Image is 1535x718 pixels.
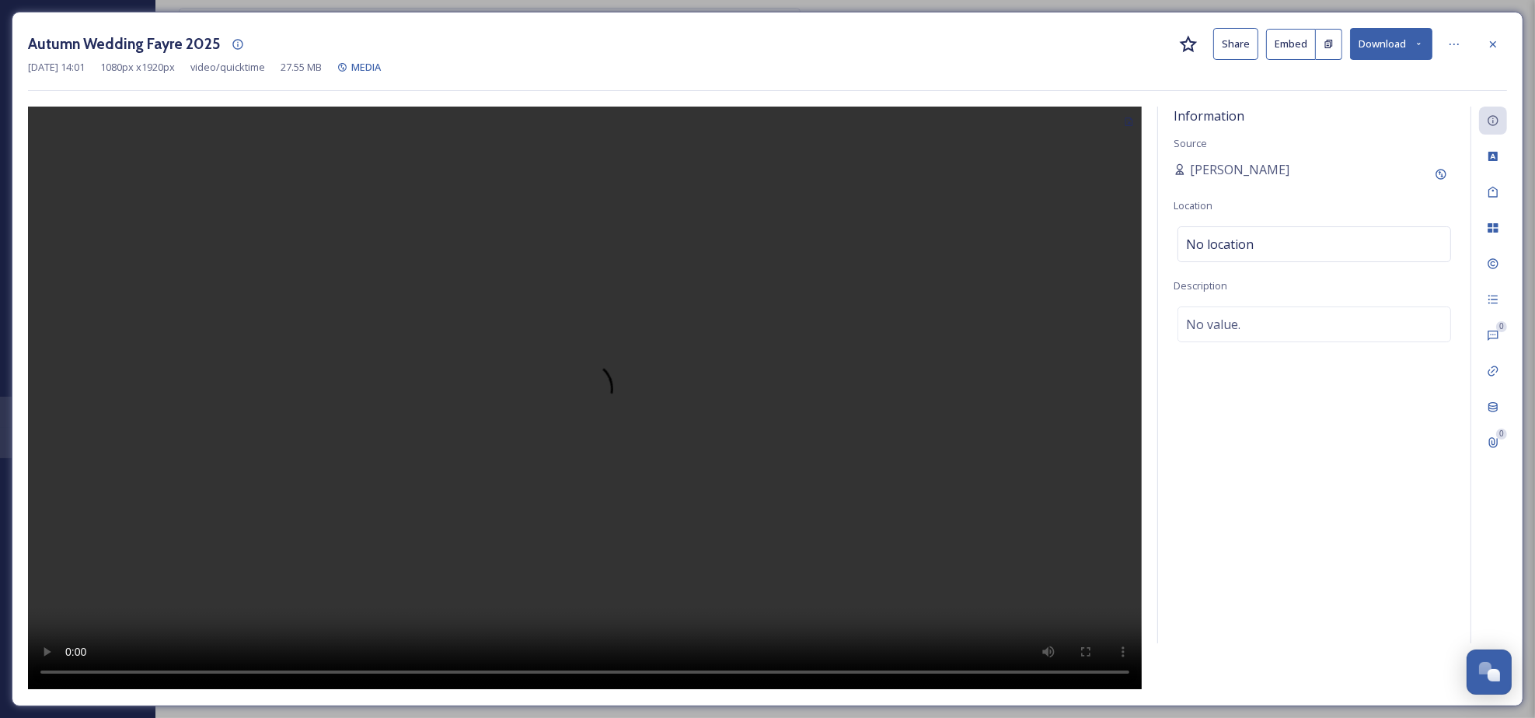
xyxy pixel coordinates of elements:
[1496,429,1507,440] div: 0
[351,60,381,74] span: MEDIA
[1350,28,1432,60] button: Download
[1467,650,1512,695] button: Open Chat
[190,60,265,75] span: video/quicktime
[1190,160,1289,179] span: [PERSON_NAME]
[28,33,220,55] h3: Autumn Wedding Fayre 2025
[1266,29,1316,60] button: Embed
[1213,28,1258,60] button: Share
[1186,315,1240,334] span: No value.
[28,60,85,75] span: [DATE] 14:01
[100,60,175,75] span: 1080 px x 1920 px
[1174,198,1212,212] span: Location
[1174,278,1227,292] span: Description
[1496,321,1507,332] div: 0
[1174,107,1244,124] span: Information
[281,60,322,75] span: 27.55 MB
[1174,136,1207,150] span: Source
[1186,235,1254,254] span: No location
